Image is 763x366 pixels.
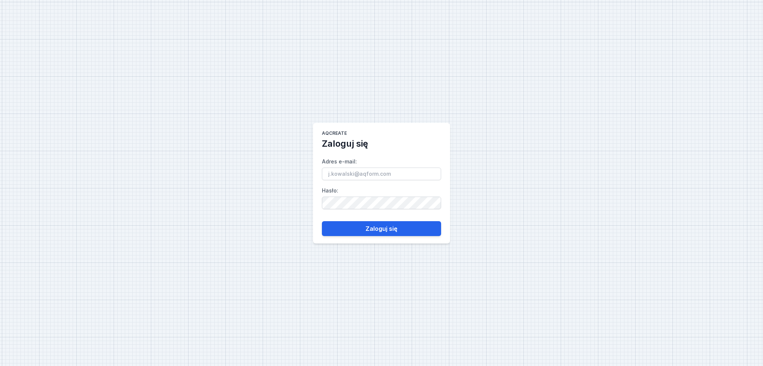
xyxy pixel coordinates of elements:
h2: Zaloguj się [322,138,368,150]
input: Hasło: [322,197,441,209]
button: Zaloguj się [322,221,441,236]
h1: AQcreate [322,130,347,138]
label: Hasło : [322,185,441,209]
label: Adres e-mail : [322,156,441,180]
input: Adres e-mail: [322,168,441,180]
